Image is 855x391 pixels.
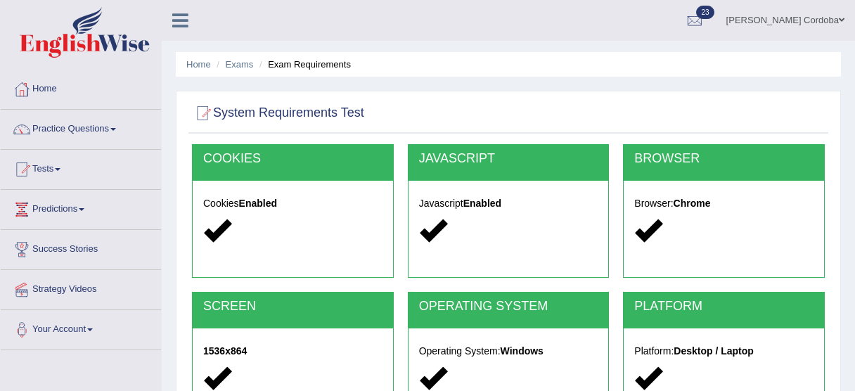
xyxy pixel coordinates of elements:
[239,198,277,209] strong: Enabled
[1,150,161,185] a: Tests
[1,190,161,225] a: Predictions
[1,270,161,305] a: Strategy Videos
[674,198,711,209] strong: Chrome
[192,103,364,124] h2: System Requirements Test
[1,310,161,345] a: Your Account
[501,345,544,357] strong: Windows
[1,110,161,145] a: Practice Questions
[203,152,382,166] h2: COOKIES
[634,198,814,209] h5: Browser:
[203,198,382,209] h5: Cookies
[419,152,598,166] h2: JAVASCRIPT
[186,59,211,70] a: Home
[1,70,161,105] a: Home
[256,58,351,71] li: Exam Requirements
[203,300,382,314] h2: SCREEN
[419,198,598,209] h5: Javascript
[634,300,814,314] h2: PLATFORM
[634,152,814,166] h2: BROWSER
[674,345,754,357] strong: Desktop / Laptop
[696,6,714,19] span: 23
[226,59,254,70] a: Exams
[203,345,247,357] strong: 1536x864
[1,230,161,265] a: Success Stories
[419,300,598,314] h2: OPERATING SYSTEM
[634,346,814,357] h5: Platform:
[419,346,598,357] h5: Operating System:
[463,198,501,209] strong: Enabled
